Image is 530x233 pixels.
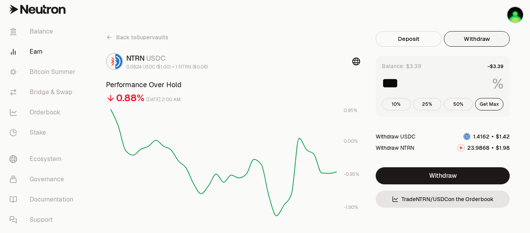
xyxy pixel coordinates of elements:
[444,31,510,47] button: Withdraw
[3,102,84,123] a: Orderbook
[116,92,145,104] div: 0.88%
[3,189,84,210] a: Documentation
[344,171,359,177] tspan: -0.95%
[464,133,470,140] img: USDC Logo
[3,123,84,143] a: Stake
[126,53,208,64] div: NTRN
[344,204,358,210] tspan: -1.90%
[3,62,84,82] a: Bitcoin Summer
[382,98,411,110] button: 10%
[3,169,84,189] a: Governance
[413,98,442,110] button: 25%
[444,98,473,110] button: 50%
[146,54,166,63] span: USDC
[107,54,114,69] img: NTRN Logo
[475,98,504,110] button: Get Max
[492,76,503,92] span: %
[344,138,358,144] tspan: 0.00%
[106,79,360,90] h3: Performance Over Hold
[3,21,84,42] a: Balance
[376,144,414,152] div: Withdraw NTRN
[3,210,84,230] a: Support
[146,95,181,104] div: [DATE] 2:00 AM
[126,64,208,70] div: 0.0824 USDC ($1.00) = 1 NTRN ($0.08)
[376,191,510,208] a: TradeNTRN/USDCon the Orderbook
[344,107,357,114] tspan: 0.95%
[382,62,421,70] div: Balance: $3.39
[106,31,168,44] a: Back toSupervaults
[115,54,122,69] img: USDC Logo
[458,145,464,151] img: NTRN Logo
[376,167,510,184] button: Withdraw
[3,82,84,102] a: Bridge & Swap
[116,33,168,41] span: Back to Supervaults
[3,42,84,62] a: Earn
[3,149,84,169] a: Ecosystem
[376,31,442,47] button: Deposit
[507,7,523,23] img: Worldnet
[376,133,415,140] div: Withdraw USDC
